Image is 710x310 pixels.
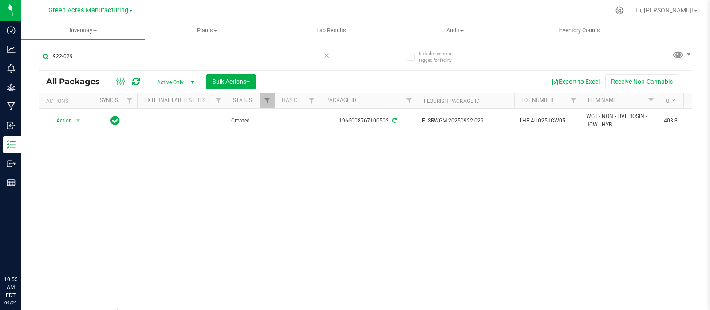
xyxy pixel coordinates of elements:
span: 403.8 [664,117,698,125]
a: Filter [402,93,417,108]
input: Search Package ID, Item Name, SKU, Lot or Part Number... [39,50,334,63]
a: Flourish Package ID [424,98,480,104]
a: Package ID [326,97,356,103]
span: select [73,114,84,127]
p: 10:55 AM EDT [4,275,17,299]
button: Export to Excel [546,74,605,89]
div: Actions [46,98,89,104]
div: 1966008767100502 [318,117,418,125]
a: Filter [304,93,319,108]
span: Green Acres Manufacturing [48,7,128,14]
span: WGT - NON - LIVE ROSIN - JCW - HYB [586,112,653,129]
iframe: Resource center [9,239,35,266]
button: Receive Non-Cannabis [605,74,678,89]
a: Filter [644,93,659,108]
span: Inventory [21,27,145,35]
span: Include items not tagged for facility [419,50,463,63]
div: Manage settings [614,6,625,15]
a: External Lab Test Result [144,97,214,103]
span: All Packages [46,77,109,86]
span: Lab Results [304,27,358,35]
a: Status [233,97,252,103]
inline-svg: Monitoring [7,64,16,73]
span: Action [48,114,72,127]
a: Plants [145,21,269,40]
span: Inventory Counts [546,27,612,35]
th: Has COA [275,93,319,109]
inline-svg: Analytics [7,45,16,54]
span: LHR-AUG25JCW05 [520,117,576,125]
a: Filter [122,93,137,108]
inline-svg: Inbound [7,121,16,130]
span: Plants [146,27,268,35]
inline-svg: Outbound [7,159,16,168]
span: Created [231,117,269,125]
span: Bulk Actions [212,78,250,85]
a: Audit [393,21,517,40]
inline-svg: Reports [7,178,16,187]
inline-svg: Manufacturing [7,102,16,111]
a: Lot Number [521,97,553,103]
a: Sync Status [100,97,134,103]
inline-svg: Grow [7,83,16,92]
a: Lab Results [269,21,393,40]
span: Clear [323,50,330,61]
p: 09/29 [4,299,17,306]
inline-svg: Inventory [7,140,16,149]
a: Filter [566,93,581,108]
a: Inventory Counts [517,21,641,40]
span: Audit [394,27,517,35]
span: In Sync [110,114,120,127]
a: Inventory [21,21,145,40]
button: Bulk Actions [206,74,256,89]
iframe: Resource center unread badge [26,238,37,248]
span: Sync from Compliance System [391,118,397,124]
inline-svg: Dashboard [7,26,16,35]
span: Hi, [PERSON_NAME]! [635,7,693,14]
span: FLSRWGM-20250922-029 [422,117,509,125]
a: Qty [666,98,675,104]
a: Filter [211,93,226,108]
a: Item Name [588,97,616,103]
a: Filter [260,93,275,108]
